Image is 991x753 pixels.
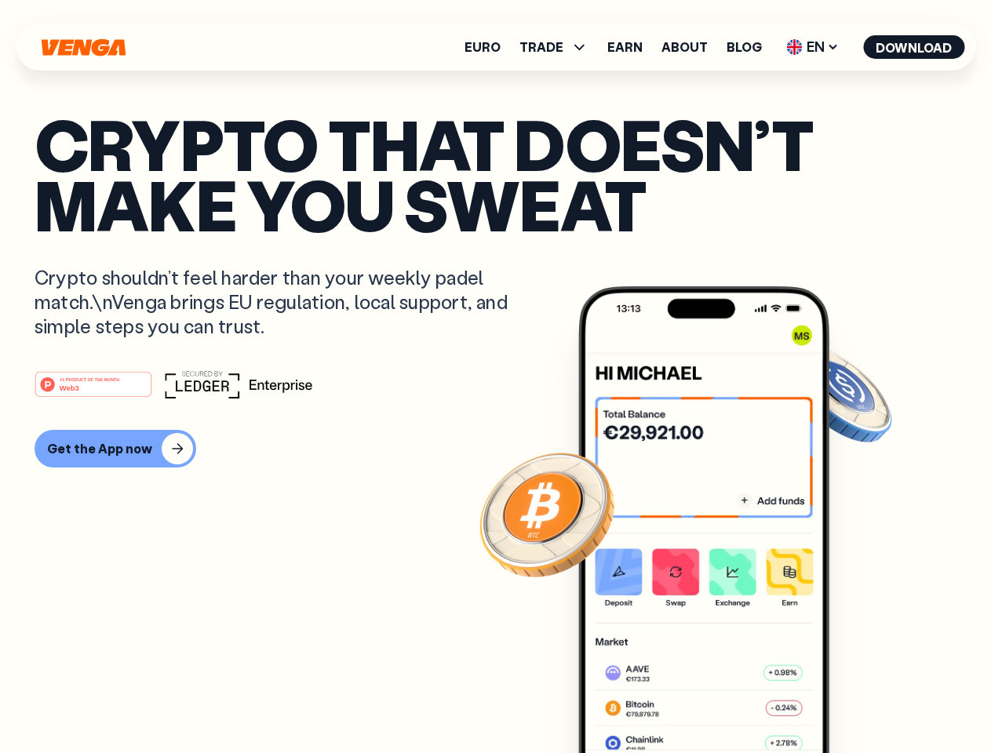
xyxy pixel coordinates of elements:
a: About [661,41,708,53]
img: USDC coin [782,337,895,450]
a: Get the App now [35,430,956,467]
svg: Home [39,38,127,56]
span: TRADE [519,41,563,53]
span: TRADE [519,38,588,56]
tspan: Web3 [60,383,79,391]
p: Crypto that doesn’t make you sweat [35,114,956,234]
a: #1 PRODUCT OF THE MONTHWeb3 [35,380,152,401]
span: EN [781,35,844,60]
img: flag-uk [786,39,802,55]
p: Crypto shouldn’t feel harder than your weekly padel match.\nVenga brings EU regulation, local sup... [35,265,530,339]
a: Euro [465,41,501,53]
a: Earn [607,41,643,53]
button: Download [863,35,964,59]
tspan: #1 PRODUCT OF THE MONTH [60,376,119,381]
div: Get the App now [47,441,152,457]
a: Blog [727,41,762,53]
img: Bitcoin [476,443,618,584]
button: Get the App now [35,430,196,467]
